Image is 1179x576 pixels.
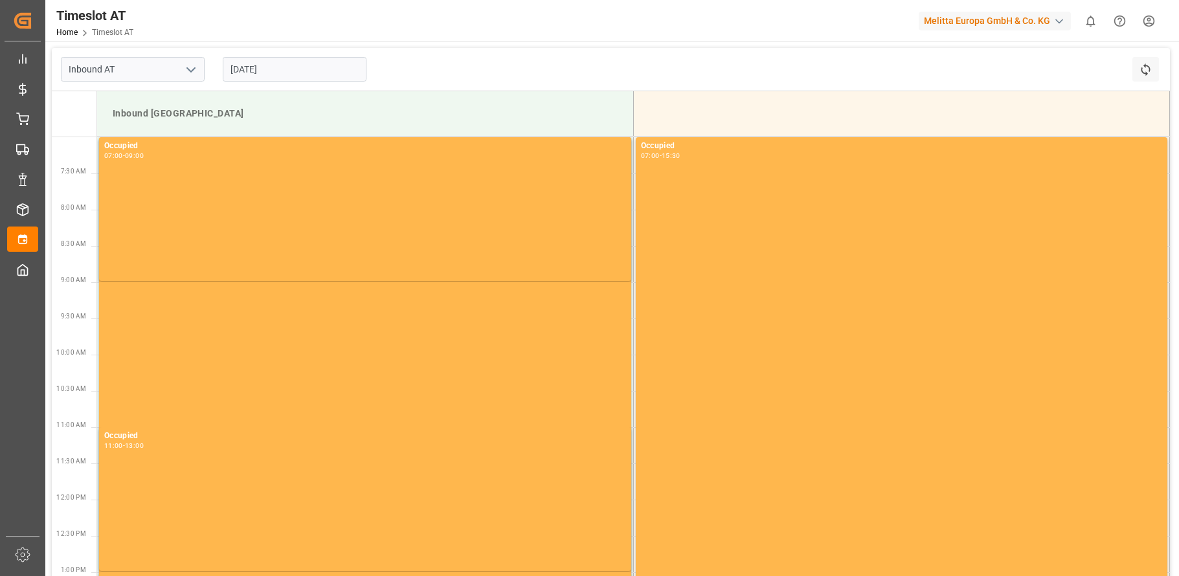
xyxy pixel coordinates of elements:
[123,153,125,159] div: -
[61,57,205,82] input: Type to search/select
[223,57,366,82] input: DD-MM-YYYY
[107,102,623,126] div: Inbound [GEOGRAPHIC_DATA]
[104,140,626,153] div: Occupied
[1076,6,1105,36] button: show 0 new notifications
[61,566,86,573] span: 1:00 PM
[56,28,78,37] a: Home
[1105,6,1134,36] button: Help Center
[56,385,86,392] span: 10:30 AM
[104,430,626,443] div: Occupied
[56,530,86,537] span: 12:30 PM
[61,168,86,175] span: 7:30 AM
[56,458,86,465] span: 11:30 AM
[56,349,86,356] span: 10:00 AM
[662,153,680,159] div: 15:30
[56,6,133,25] div: Timeslot AT
[641,140,1162,153] div: Occupied
[125,443,144,449] div: 13:00
[61,204,86,211] span: 8:00 AM
[56,421,86,428] span: 11:00 AM
[123,443,125,449] div: -
[919,8,1076,33] button: Melitta Europa GmbH & Co. KG
[61,240,86,247] span: 8:30 AM
[181,60,200,80] button: open menu
[125,153,144,159] div: 09:00
[56,494,86,501] span: 12:00 PM
[660,153,662,159] div: -
[104,153,123,159] div: 07:00
[641,153,660,159] div: 07:00
[104,443,123,449] div: 11:00
[61,313,86,320] span: 9:30 AM
[919,12,1071,30] div: Melitta Europa GmbH & Co. KG
[61,276,86,283] span: 9:00 AM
